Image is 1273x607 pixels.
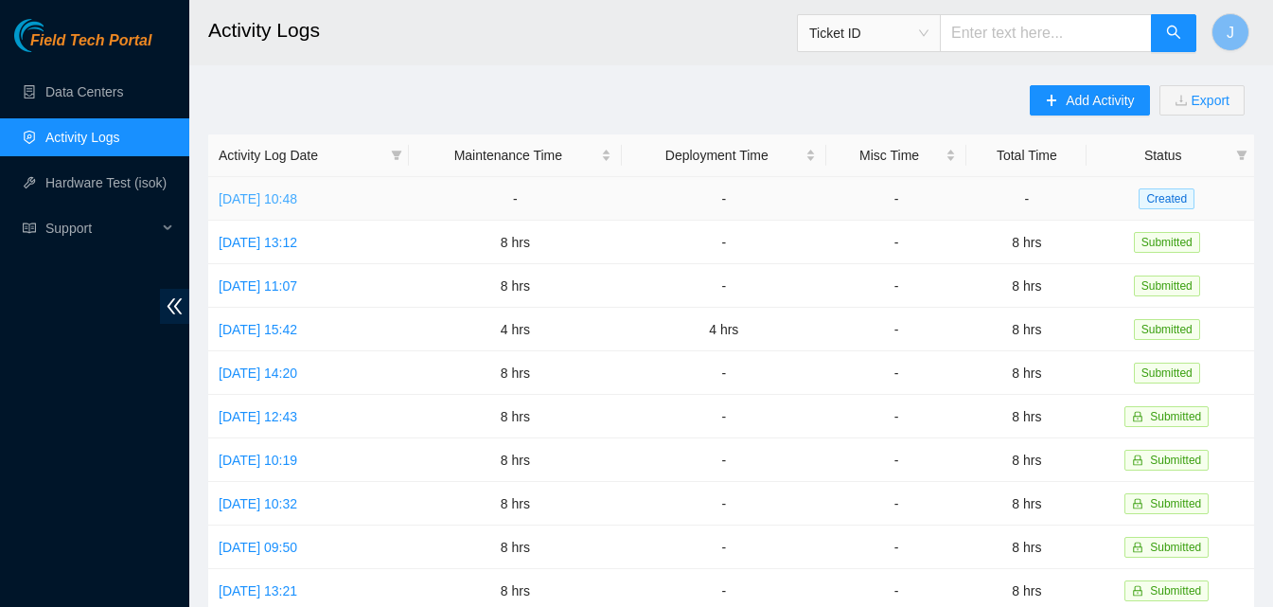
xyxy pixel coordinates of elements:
td: - [826,308,966,351]
span: lock [1132,585,1143,597]
a: [DATE] 14:20 [219,366,297,381]
td: 4 hrs [622,308,826,351]
td: 8 hrs [966,221,1087,264]
span: Submitted [1134,276,1200,296]
th: Total Time [966,134,1087,177]
a: [DATE] 10:32 [219,496,297,511]
td: 8 hrs [966,264,1087,308]
td: - [622,482,826,526]
a: [DATE] 15:42 [219,322,297,337]
span: Created [1139,188,1194,209]
a: Data Centers [45,84,123,99]
span: J [1227,21,1234,45]
td: 8 hrs [409,395,621,438]
a: Hardware Test (isok) [45,175,167,190]
td: - [826,526,966,569]
td: 8 hrs [966,395,1087,438]
span: Field Tech Portal [30,32,151,50]
span: read [23,222,36,235]
input: Enter text here... [940,14,1152,52]
span: lock [1132,455,1143,466]
td: - [826,395,966,438]
span: filter [387,141,406,170]
td: - [622,177,826,221]
span: double-left [160,289,189,324]
span: Submitted [1134,363,1200,384]
td: 8 hrs [966,351,1087,395]
span: plus [1045,94,1058,109]
td: 8 hrs [966,438,1087,482]
td: 4 hrs [409,308,621,351]
td: - [622,395,826,438]
td: - [826,351,966,395]
span: Add Activity [1066,90,1134,111]
span: filter [391,150,402,161]
a: [DATE] 13:21 [219,583,297,598]
td: - [622,526,826,569]
a: [DATE] 12:43 [219,409,297,424]
td: - [826,438,966,482]
td: - [622,264,826,308]
td: - [622,438,826,482]
button: search [1151,14,1196,52]
td: - [826,221,966,264]
span: Submitted [1134,232,1200,253]
span: lock [1132,498,1143,509]
span: Submitted [1150,454,1201,467]
span: lock [1132,542,1143,553]
span: Ticket ID [809,19,928,47]
span: Submitted [1134,319,1200,340]
a: [DATE] 13:12 [219,235,297,250]
span: Status [1097,145,1229,166]
span: Submitted [1150,584,1201,598]
a: [DATE] 09:50 [219,540,297,555]
span: Submitted [1150,410,1201,423]
span: filter [1232,141,1251,170]
td: - [622,351,826,395]
td: - [826,482,966,526]
td: - [409,177,621,221]
a: [DATE] 10:19 [219,453,297,468]
a: [DATE] 10:48 [219,191,297,206]
span: Submitted [1150,497,1201,510]
span: Activity Log Date [219,145,383,166]
a: Activity Logs [45,130,120,145]
td: 8 hrs [966,308,1087,351]
td: - [826,264,966,308]
span: Support [45,209,157,247]
span: search [1166,25,1181,43]
td: 8 hrs [409,482,621,526]
a: Akamai TechnologiesField Tech Portal [14,34,151,59]
td: 8 hrs [966,526,1087,569]
img: Akamai Technologies [14,19,96,52]
span: lock [1132,411,1143,422]
td: - [622,221,826,264]
button: J [1211,13,1249,51]
td: 8 hrs [966,482,1087,526]
td: 8 hrs [409,221,621,264]
td: 8 hrs [409,264,621,308]
span: filter [1236,150,1247,161]
button: plusAdd Activity [1030,85,1149,116]
td: 8 hrs [409,526,621,569]
a: [DATE] 11:07 [219,278,297,294]
td: - [966,177,1087,221]
td: 8 hrs [409,438,621,482]
td: - [826,177,966,221]
span: Submitted [1150,541,1201,554]
button: downloadExport [1159,85,1245,116]
td: 8 hrs [409,351,621,395]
